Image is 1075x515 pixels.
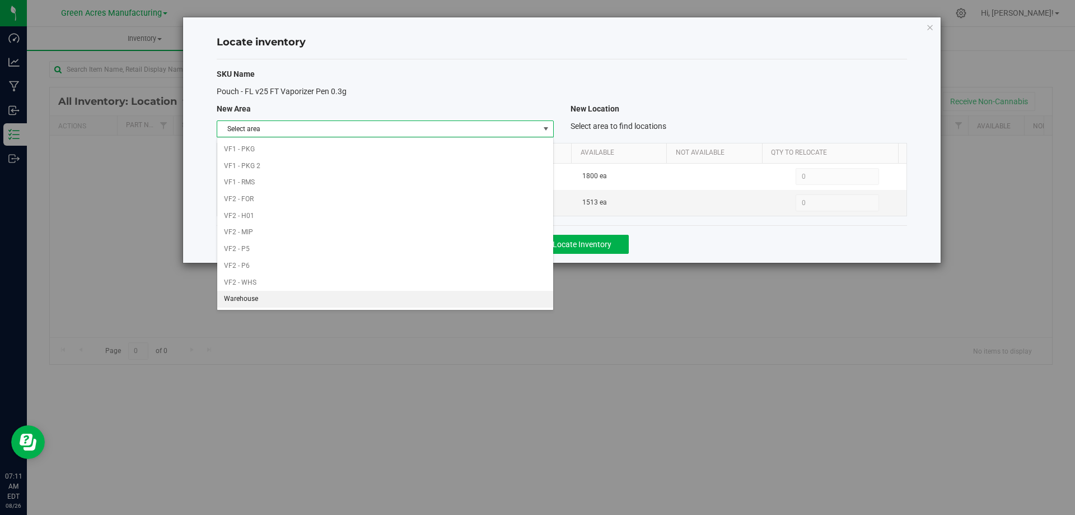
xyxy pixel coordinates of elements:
span: SKU Name [217,69,255,78]
span: select [539,121,553,137]
span: New Area [217,104,251,113]
span: Select area to find locations [571,122,666,131]
span: 1513 ea [582,197,607,208]
span: Pouch - FL v25 FT Vaporizer Pen 0.3g [217,87,347,96]
li: VF2 - FOR [217,191,553,208]
li: VF1 - PKG 2 [217,158,553,175]
a: Available [581,149,663,157]
li: VF2 - WHS [217,275,553,291]
span: New Location [571,104,619,113]
li: VF2 - H01 [217,208,553,225]
iframe: Resource center [11,425,45,459]
span: Select area [217,121,539,137]
h4: Locate inventory [217,35,907,50]
li: VF2 - P5 [217,241,553,258]
span: Locate Inventory [553,240,611,249]
a: Not Available [676,149,758,157]
li: Warehouse [217,291,553,308]
li: VF2 - MIP [217,224,553,241]
span: 1800 ea [582,171,607,182]
button: Locate Inventory [535,235,629,254]
li: VF1 - PKG [217,141,553,158]
a: Qty to Relocate [771,149,894,157]
li: VF1 - RMS [217,174,553,191]
li: VF2 - P6 [217,258,553,275]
